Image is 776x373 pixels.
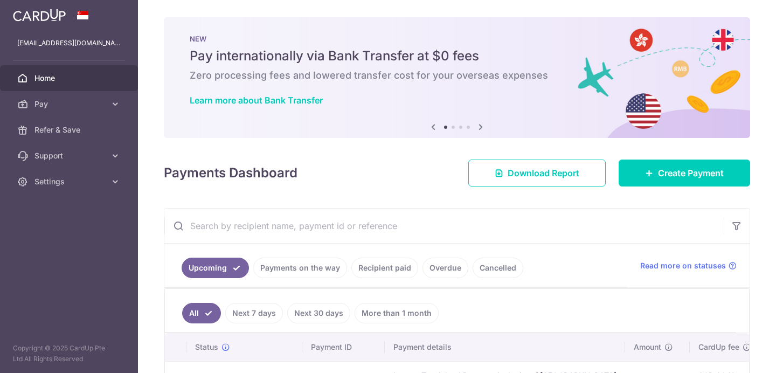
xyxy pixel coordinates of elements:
[34,150,106,161] span: Support
[34,73,106,84] span: Home
[13,9,66,22] img: CardUp
[164,163,297,183] h4: Payments Dashboard
[225,303,283,323] a: Next 7 days
[468,160,606,186] a: Download Report
[182,258,249,278] a: Upcoming
[473,258,523,278] a: Cancelled
[164,209,724,243] input: Search by recipient name, payment id or reference
[422,258,468,278] a: Overdue
[658,167,724,179] span: Create Payment
[164,17,750,138] img: Bank transfer banner
[195,342,218,353] span: Status
[190,34,724,43] p: NEW
[385,333,625,361] th: Payment details
[619,160,750,186] a: Create Payment
[34,176,106,187] span: Settings
[253,258,347,278] a: Payments on the way
[302,333,385,361] th: Payment ID
[190,47,724,65] h5: Pay internationally via Bank Transfer at $0 fees
[640,260,737,271] a: Read more on statuses
[634,342,661,353] span: Amount
[34,125,106,135] span: Refer & Save
[17,38,121,49] p: [EMAIL_ADDRESS][DOMAIN_NAME]
[287,303,350,323] a: Next 30 days
[351,258,418,278] a: Recipient paid
[508,167,579,179] span: Download Report
[698,342,739,353] span: CardUp fee
[640,260,726,271] span: Read more on statuses
[190,95,323,106] a: Learn more about Bank Transfer
[190,69,724,82] h6: Zero processing fees and lowered transfer cost for your overseas expenses
[34,99,106,109] span: Pay
[355,303,439,323] a: More than 1 month
[182,303,221,323] a: All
